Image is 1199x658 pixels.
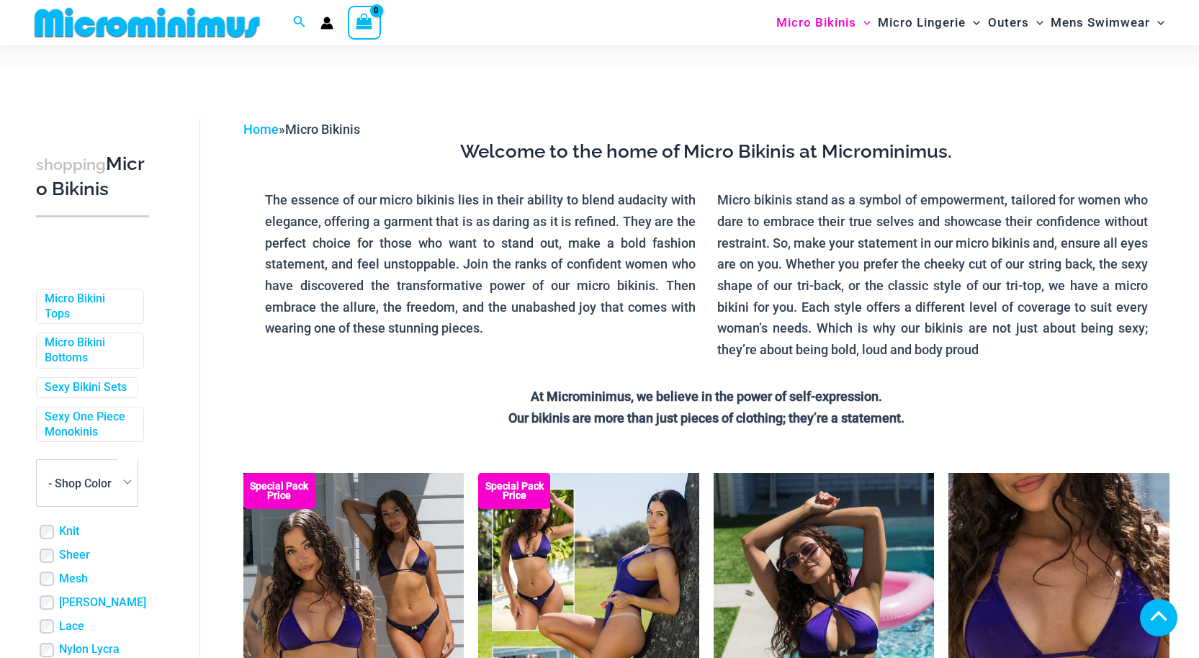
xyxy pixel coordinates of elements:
a: Micro BikinisMenu ToggleMenu Toggle [773,4,874,41]
a: Knit [59,524,79,539]
span: Micro Lingerie [878,4,966,41]
a: Micro Bikini Bottoms [45,335,133,366]
a: Home [243,122,279,137]
b: Special Pack Price [243,482,315,500]
a: View Shopping Cart, empty [348,6,381,39]
span: - Shop Color [48,477,112,490]
img: MM SHOP LOGO FLAT [29,6,266,39]
nav: Site Navigation [771,2,1170,43]
span: » [243,122,360,137]
span: Micro Bikinis [285,122,360,137]
span: Outers [988,4,1029,41]
a: Micro LingerieMenu ToggleMenu Toggle [874,4,984,41]
span: Menu Toggle [1029,4,1043,41]
a: Sexy One Piece Monokinis [45,410,133,440]
a: Nylon Lycra [59,642,120,657]
p: Micro bikinis stand as a symbol of empowerment, tailored for women who dare to embrace their true... [717,189,1148,361]
a: OutersMenu ToggleMenu Toggle [984,4,1047,41]
a: Account icon link [320,17,333,30]
a: Mesh [59,572,88,587]
a: Sexy Bikini Sets [45,380,127,395]
a: Micro Bikini Tops [45,292,133,322]
a: [PERSON_NAME] [59,595,146,610]
strong: Our bikinis are more than just pieces of clothing; they’re a statement. [508,410,904,425]
span: - Shop Color [37,460,138,506]
p: The essence of our micro bikinis lies in their ability to blend audacity with elegance, offering ... [265,189,696,339]
span: shopping [36,156,106,173]
span: Menu Toggle [856,4,871,41]
a: Sheer [59,548,90,563]
a: Lace [59,619,84,634]
a: Mens SwimwearMenu ToggleMenu Toggle [1047,4,1168,41]
span: Menu Toggle [1150,4,1164,41]
a: Search icon link [293,14,306,32]
h3: Welcome to the home of Micro Bikinis at Microminimus. [254,140,1159,164]
span: - Shop Color [36,459,138,507]
span: Menu Toggle [966,4,980,41]
h3: Micro Bikinis [36,152,149,202]
span: Mens Swimwear [1051,4,1150,41]
span: Micro Bikinis [776,4,856,41]
b: Special Pack Price [478,482,550,500]
strong: At Microminimus, we believe in the power of self-expression. [531,389,882,404]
